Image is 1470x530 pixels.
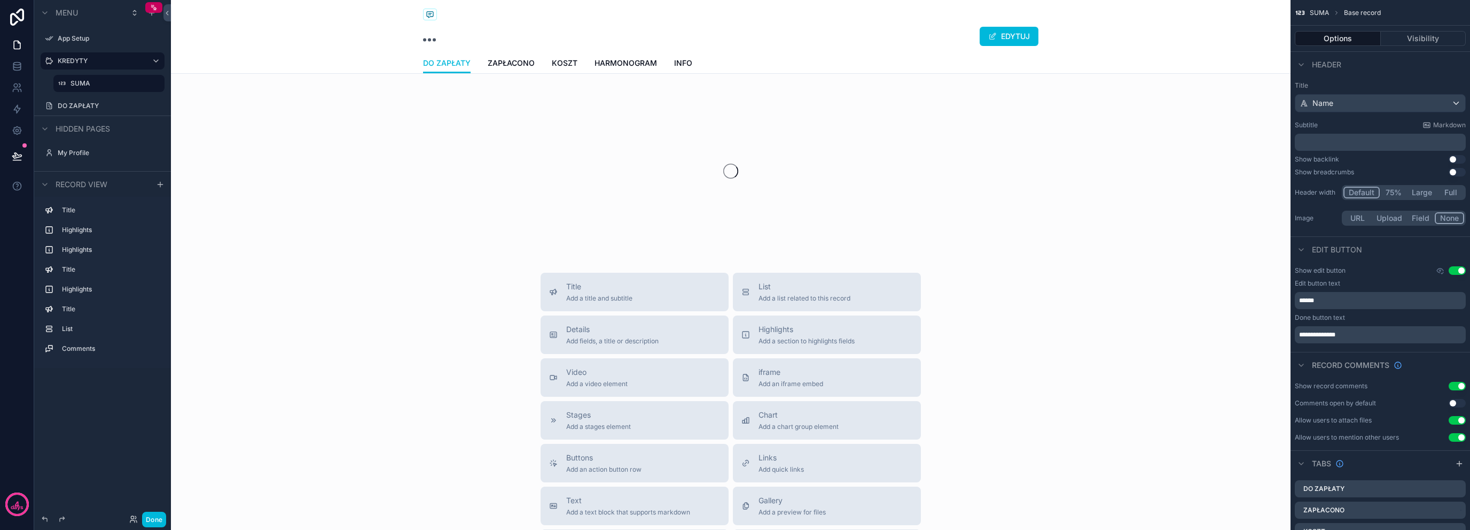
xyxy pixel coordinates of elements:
span: SUMA [1310,9,1329,17]
span: Add an action button row [566,465,642,474]
span: Links [759,452,804,463]
div: Allow users to attach files [1295,416,1372,425]
label: Image [1295,214,1338,222]
span: Title [566,281,632,292]
span: Add a preview for files [759,508,826,517]
span: iframe [759,367,823,378]
span: Add a stages element [566,423,631,431]
button: URL [1343,212,1372,224]
button: ChartAdd a chart group element [733,401,921,440]
span: ZAPŁACONO [488,58,535,68]
label: Done button text [1295,313,1345,322]
span: Chart [759,410,839,420]
a: KOSZT [552,53,577,75]
div: scrollable content [34,197,171,368]
span: Hidden pages [56,124,110,134]
label: My Profile [58,149,158,157]
a: KREDYTY [58,57,143,65]
span: Menu [56,7,78,18]
div: Show breadcrumbs [1295,168,1354,176]
div: scrollable content [1295,326,1466,343]
div: Allow users to mention other users [1295,433,1399,442]
button: EDYTUJ [980,27,1038,46]
span: Add a text block that supports markdown [566,508,690,517]
label: Edit button text [1295,279,1340,288]
span: Add a chart group element [759,423,839,431]
span: Add a video element [566,380,628,388]
a: HARMONOGRAM [595,53,657,75]
div: Show record comments [1295,382,1367,390]
span: Markdown [1433,121,1466,129]
button: ButtonsAdd an action button row [541,444,729,482]
span: Details [566,324,659,335]
span: Name [1312,98,1333,109]
span: Add quick links [759,465,804,474]
div: Show backlink [1295,155,1339,164]
span: Highlights [759,324,855,335]
button: Options [1295,31,1381,46]
label: Header width [1295,188,1338,197]
p: days [11,503,24,512]
button: VideoAdd a video element [541,358,729,397]
span: Add fields, a title or description [566,337,659,345]
span: KOSZT [552,58,577,68]
span: INFO [674,58,692,68]
button: Upload [1372,212,1407,224]
a: ZAPŁACONO [488,53,535,75]
button: TitleAdd a title and subtitle [541,273,729,311]
span: Base record [1344,9,1381,17]
label: Comments [62,344,156,353]
span: Add a list related to this record [759,294,850,303]
label: SUMA [71,79,158,88]
label: Title [62,305,156,313]
span: Add an iframe embed [759,380,823,388]
label: Highlights [62,226,156,234]
span: Buttons [566,452,642,463]
button: None [1435,212,1464,224]
span: Edit button [1312,244,1362,255]
label: Highlights [62,285,156,294]
label: Show edit button [1295,266,1346,275]
label: Subtitle [1295,121,1318,129]
a: Markdown [1422,121,1466,129]
button: GalleryAdd a preview for files [733,487,921,525]
a: DO ZAPŁATY [423,53,471,74]
div: scrollable content [1295,134,1466,151]
span: Record view [56,179,107,190]
span: Add a title and subtitle [566,294,632,303]
span: Gallery [759,495,826,506]
label: App Setup [58,34,158,43]
button: Name [1295,94,1466,112]
label: DO ZAPŁATY [58,102,158,110]
div: scrollable content [1295,292,1466,309]
label: DO ZAPŁATY [1303,485,1344,493]
p: 4 [14,499,19,510]
button: LinksAdd quick links [733,444,921,482]
button: TextAdd a text block that supports markdown [541,487,729,525]
label: Title [62,265,156,274]
button: Large [1407,187,1437,198]
button: Field [1407,212,1435,224]
span: Text [566,495,690,506]
div: Comments open by default [1295,399,1376,408]
span: HARMONOGRAM [595,58,657,68]
span: Video [566,367,628,378]
label: Title [1295,81,1466,90]
button: iframeAdd an iframe embed [733,358,921,397]
button: HighlightsAdd a section to highlights fields [733,316,921,354]
button: Default [1343,187,1380,198]
a: INFO [674,53,692,75]
span: Record comments [1312,360,1389,371]
label: ZAPŁACONO [1303,506,1344,514]
span: Stages [566,410,631,420]
label: Highlights [62,245,156,254]
span: Add a section to highlights fields [759,337,855,345]
span: List [759,281,850,292]
button: 75% [1380,187,1407,198]
button: ListAdd a list related to this record [733,273,921,311]
span: Header [1312,59,1341,70]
